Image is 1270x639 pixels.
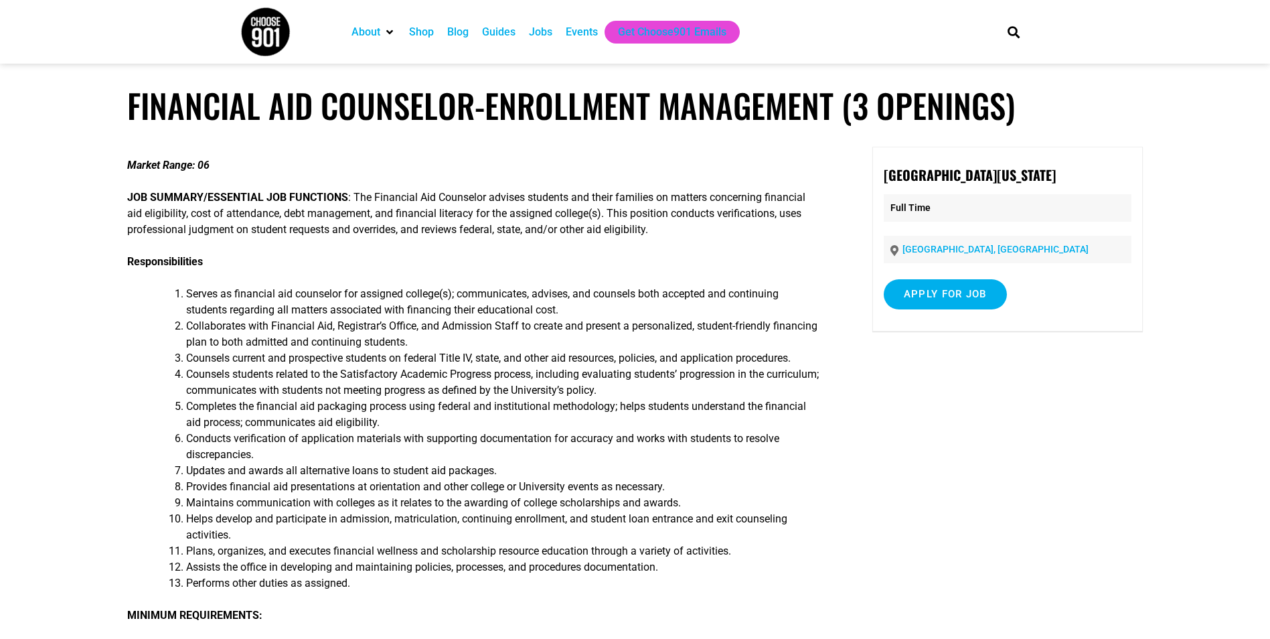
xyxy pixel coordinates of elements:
[529,24,552,40] a: Jobs
[409,24,434,40] a: Shop
[884,194,1131,222] p: Full Time
[186,543,821,559] li: Plans, organizes, and executes financial wellness and scholarship resource education through a va...
[345,21,402,44] div: About
[186,559,821,575] li: Assists the office in developing and maintaining policies, processes, and procedures documentation.
[186,399,821,431] li: Completes the financial aid packaging process using federal and institutional methodology; helps ...
[186,350,821,366] li: Counsels current and prospective students on federal Title IV, state, and other aid resources, po...
[127,86,1143,125] h1: Financial Aid Counselor-Enrollment Management (3 Openings)
[127,191,348,204] strong: JOB SUMMARY/ESSENTIAL JOB FUNCTIONS
[186,318,821,350] li: Collaborates with Financial Aid, Registrar’s Office, and Admission Staff to create and present a ...
[186,463,821,479] li: Updates and awards all alternative loans to student aid packages.
[186,366,821,399] li: Counsels students related to the Satisfactory Academic Progress process, including evaluating stu...
[351,24,380,40] a: About
[482,24,515,40] a: Guides
[447,24,469,40] a: Blog
[566,24,598,40] a: Events
[127,255,203,268] strong: Responsibilities
[186,495,821,511] li: Maintains communication with colleges as it relates to the awarding of college scholarships and a...
[1002,21,1024,43] div: Search
[186,479,821,495] li: Provides financial aid presentations at orientation and other college or University events as nec...
[186,575,821,591] li: Performs other duties as assigned.
[186,286,821,318] li: Serves as financial aid counselor for assigned college(s); communicates, advises, and counsels bo...
[127,190,821,238] p: : The Financial Aid Counselor advises students and their families on matters concerning financial...
[127,609,262,622] strong: MINIMUM REQUIREMENTS:
[902,244,1089,255] a: [GEOGRAPHIC_DATA], [GEOGRAPHIC_DATA]
[127,159,210,171] strong: Market Range: 06
[345,21,985,44] nav: Main nav
[186,511,821,543] li: Helps develop and participate in admission, matriculation, continuing enrollment, and student loa...
[884,279,1007,309] input: Apply for job
[884,165,1056,185] strong: [GEOGRAPHIC_DATA][US_STATE]
[186,431,821,463] li: Conducts verification of application materials with supporting documentation for accuracy and wor...
[618,24,726,40] a: Get Choose901 Emails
